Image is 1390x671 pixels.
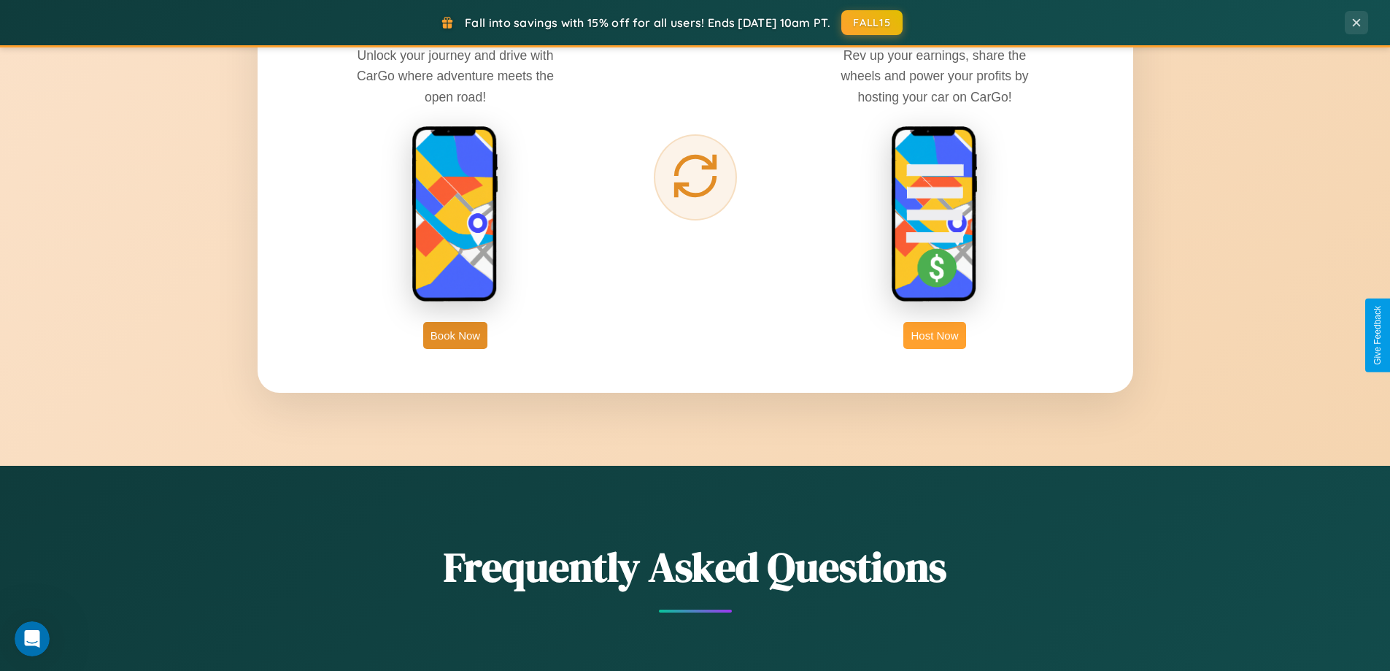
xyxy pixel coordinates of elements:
iframe: Intercom live chat [15,621,50,656]
button: FALL15 [841,10,903,35]
div: Give Feedback [1372,306,1383,365]
span: Fall into savings with 15% off for all users! Ends [DATE] 10am PT. [465,15,830,30]
img: rent phone [412,126,499,304]
button: Book Now [423,322,487,349]
img: host phone [891,126,978,304]
h2: Frequently Asked Questions [258,539,1133,595]
p: Rev up your earnings, share the wheels and power your profits by hosting your car on CarGo! [825,45,1044,107]
button: Host Now [903,322,965,349]
p: Unlock your journey and drive with CarGo where adventure meets the open road! [346,45,565,107]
